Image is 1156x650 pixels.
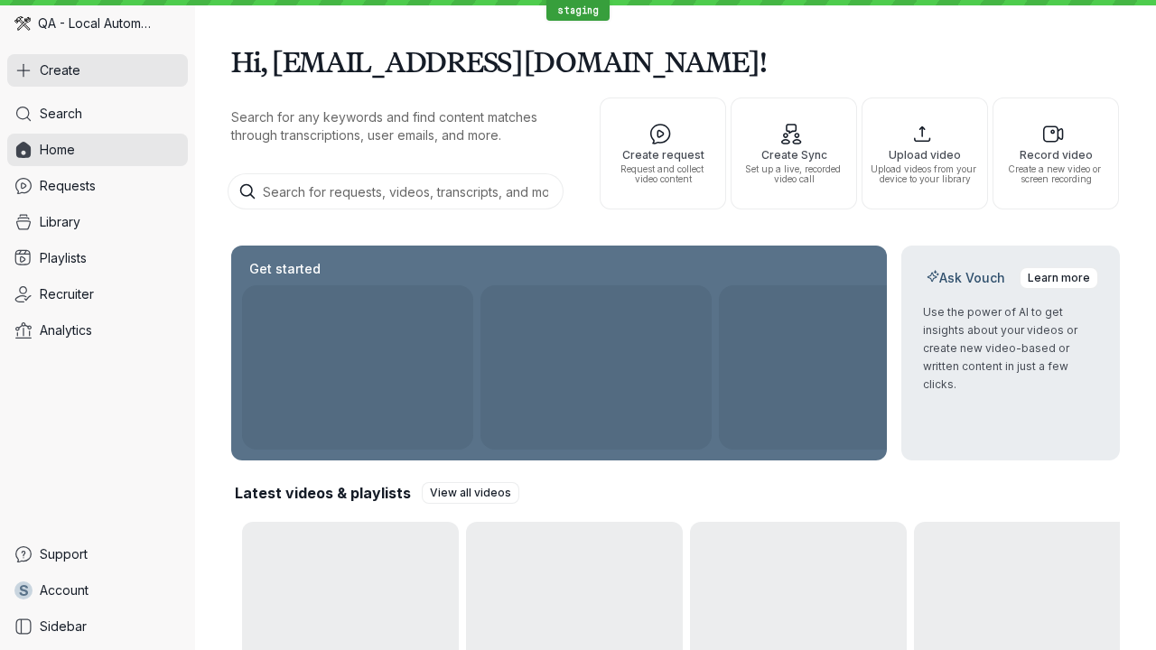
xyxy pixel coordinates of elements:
a: Home [7,134,188,166]
a: Sidebar [7,610,188,643]
span: Recruiter [40,285,94,303]
span: Learn more [1028,269,1090,287]
a: Library [7,206,188,238]
a: Learn more [1020,267,1098,289]
a: Analytics [7,314,188,347]
span: View all videos [430,484,511,502]
span: Support [40,545,88,563]
h2: Latest videos & playlists [235,483,411,503]
span: Create request [608,149,718,161]
span: Set up a live, recorded video call [739,164,849,184]
span: Record video [1001,149,1111,161]
a: Requests [7,170,188,202]
button: Upload videoUpload videos from your device to your library [862,97,988,209]
span: Analytics [40,321,92,339]
a: View all videos [422,482,519,504]
span: Upload video [870,149,980,161]
span: Playlists [40,249,87,267]
span: Home [40,141,75,159]
span: Create [40,61,80,79]
a: Recruiter [7,278,188,311]
span: Create a new video or screen recording [1001,164,1111,184]
h1: Hi, [EMAIL_ADDRESS][DOMAIN_NAME]! [231,36,1120,87]
span: Account [40,581,89,599]
h2: Get started [246,260,324,278]
p: Use the power of AI to get insights about your videos or create new video-based or written conten... [923,303,1098,394]
div: QA - Local Automation [7,7,188,40]
p: Search for any keywords and find content matches through transcriptions, user emails, and more. [231,108,567,144]
span: Upload videos from your device to your library [870,164,980,184]
span: Library [40,213,80,231]
button: Record videoCreate a new video or screen recording [993,97,1119,209]
span: Search [40,105,82,123]
button: Create requestRequest and collect video content [600,97,726,209]
button: Create [7,54,188,87]
img: QA - Local Automation avatar [14,15,31,32]
button: Create SyncSet up a live, recorded video call [731,97,857,209]
span: Sidebar [40,617,87,636]
a: Support [7,538,188,571]
span: Requests [40,177,96,195]
a: sAccount [7,574,188,607]
a: Playlists [7,242,188,274]
h2: Ask Vouch [923,269,1009,287]
span: s [19,581,29,599]
span: Create Sync [739,149,849,161]
span: QA - Local Automation [38,14,154,32]
input: Search for requests, videos, transcripts, and more... [228,173,564,209]
span: Request and collect video content [608,164,718,184]
a: Search [7,97,188,130]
